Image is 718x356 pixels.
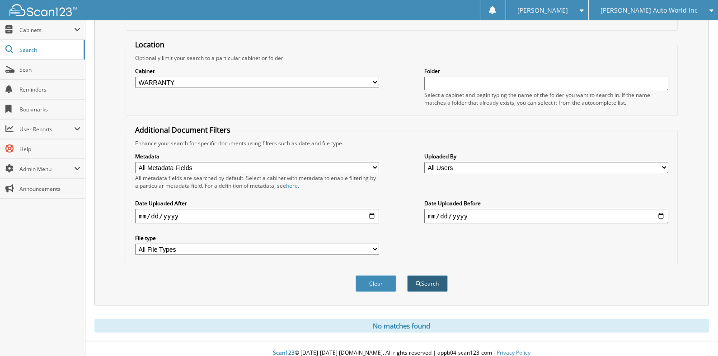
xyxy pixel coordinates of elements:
[131,125,235,135] legend: Additional Document Filters
[19,26,74,34] span: Cabinets
[9,4,77,16] img: scan123-logo-white.svg
[424,209,668,223] input: end
[19,125,74,133] span: User Reports
[131,40,169,50] legend: Location
[19,106,80,113] span: Bookmarks
[424,153,668,160] label: Uploaded By
[19,165,74,173] span: Admin Menu
[135,153,379,160] label: Metadata
[131,139,673,147] div: Enhance your search for specific documents using filters such as date and file type.
[19,145,80,153] span: Help
[135,199,379,207] label: Date Uploaded After
[135,67,379,75] label: Cabinet
[286,182,298,190] a: here
[19,86,80,93] span: Reminders
[407,275,448,292] button: Search
[424,91,668,106] div: Select a cabinet and begin typing the name of the folder you want to search in. If the name match...
[424,199,668,207] label: Date Uploaded Before
[19,46,79,54] span: Search
[135,234,379,242] label: File type
[135,174,379,190] div: All metadata fields are searched by default. Select a cabinet with metadata to enable filtering b...
[94,319,709,333] div: No matches found
[135,209,379,223] input: start
[19,66,80,74] span: Scan
[131,54,673,62] div: Optionally limit your search to a particular cabinet or folder
[517,8,568,13] span: [PERSON_NAME]
[424,67,668,75] label: Folder
[601,8,698,13] span: [PERSON_NAME] Auto World Inc
[19,185,80,193] span: Announcements
[356,275,396,292] button: Clear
